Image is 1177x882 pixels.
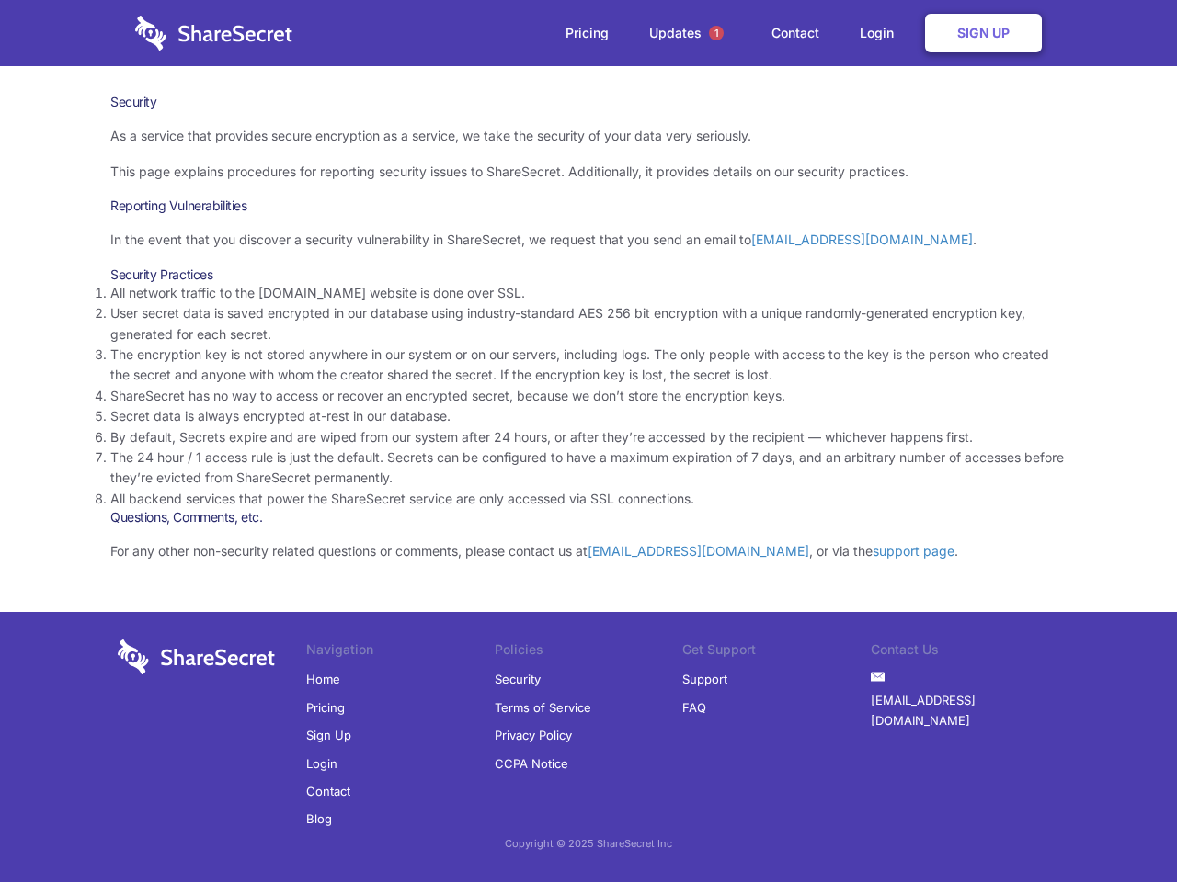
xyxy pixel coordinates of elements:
[110,283,1067,303] li: All network traffic to the [DOMAIN_NAME] website is done over SSL.
[135,16,292,51] img: logo-wordmark-white-trans-d4663122ce5f474addd5e946df7df03e33cb6a1c49d2221995e7729f52c070b2.svg
[873,543,954,559] a: support page
[110,427,1067,447] li: By default, Secrets expire and are wiped from our system after 24 hours, or after they’re accesse...
[110,406,1067,426] li: Secret data is always encrypted at-rest in our database.
[495,639,683,665] li: Policies
[110,94,1067,110] h1: Security
[306,805,332,832] a: Blog
[110,386,1067,406] li: ShareSecret has no way to access or recover an encrypted secret, because we don’t store the encry...
[110,509,1067,526] h3: Questions, Comments, etc.
[110,345,1067,386] li: The encryption key is not stored anywhere in our system or on our servers, including logs. The on...
[495,721,572,749] a: Privacy Policy
[110,447,1067,489] li: The 24 hour / 1 access rule is just the default. Secrets can be configured to have a maximum expi...
[682,694,706,721] a: FAQ
[495,694,591,721] a: Terms of Service
[925,14,1042,52] a: Sign Up
[709,26,724,40] span: 1
[495,665,541,693] a: Security
[306,750,337,777] a: Login
[110,303,1067,345] li: User secret data is saved encrypted in our database using industry-standard AES 256 bit encryptio...
[751,232,973,247] a: [EMAIL_ADDRESS][DOMAIN_NAME]
[588,543,809,559] a: [EMAIL_ADDRESS][DOMAIN_NAME]
[682,639,871,665] li: Get Support
[753,5,838,62] a: Contact
[118,639,275,674] img: logo-wordmark-white-trans-d4663122ce5f474addd5e946df7df03e33cb6a1c49d2221995e7729f52c070b2.svg
[306,665,340,693] a: Home
[841,5,921,62] a: Login
[306,721,351,749] a: Sign Up
[871,686,1059,735] a: [EMAIL_ADDRESS][DOMAIN_NAME]
[495,750,568,777] a: CCPA Notice
[110,162,1067,182] p: This page explains procedures for reporting security issues to ShareSecret. Additionally, it prov...
[110,126,1067,146] p: As a service that provides secure encryption as a service, we take the security of your data very...
[110,198,1067,214] h3: Reporting Vulnerabilities
[110,489,1067,509] li: All backend services that power the ShareSecret service are only accessed via SSL connections.
[306,694,345,721] a: Pricing
[110,541,1067,561] p: For any other non-security related questions or comments, please contact us at , or via the .
[306,639,495,665] li: Navigation
[110,230,1067,250] p: In the event that you discover a security vulnerability in ShareSecret, we request that you send ...
[306,777,350,805] a: Contact
[871,639,1059,665] li: Contact Us
[110,266,1067,283] h3: Security Practices
[682,665,727,693] a: Support
[547,5,627,62] a: Pricing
